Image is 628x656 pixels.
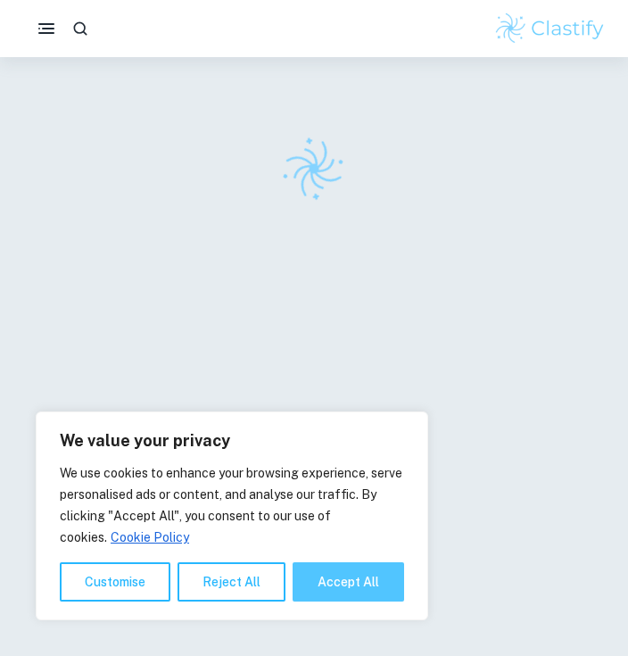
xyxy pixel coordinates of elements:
[60,462,404,548] p: We use cookies to enhance your browsing experience, serve personalised ads or content, and analys...
[60,562,170,602] button: Customise
[110,529,190,545] a: Cookie Policy
[60,430,404,452] p: We value your privacy
[270,125,357,212] img: Clastify logo
[493,11,607,46] img: Clastify logo
[178,562,285,602] button: Reject All
[36,411,428,620] div: We value your privacy
[293,562,404,602] button: Accept All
